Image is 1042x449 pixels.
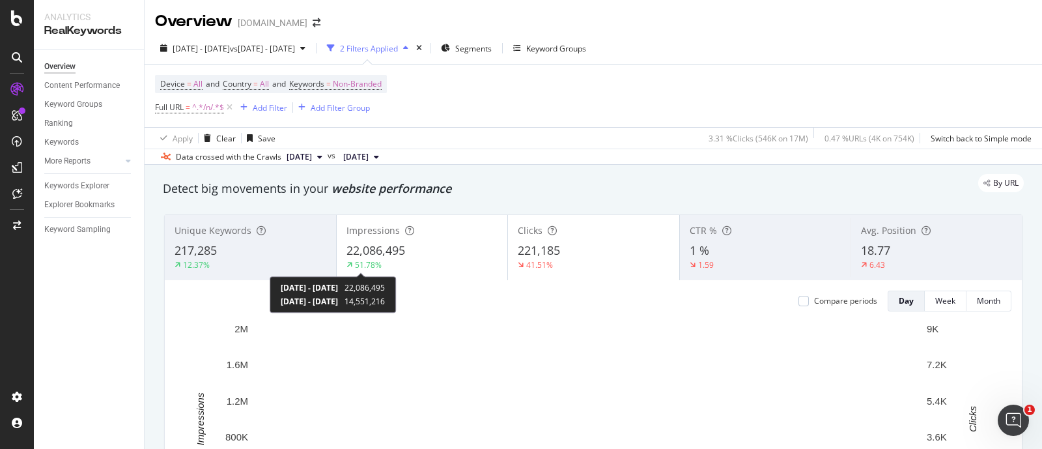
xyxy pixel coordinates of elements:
span: Non-Branded [333,75,382,93]
div: 12.37% [183,259,210,270]
text: 9K [927,323,938,334]
span: = [186,102,190,113]
span: CTR % [690,224,717,237]
a: Explorer Bookmarks [44,198,135,212]
button: Add Filter Group [293,100,370,115]
a: Keyword Groups [44,98,135,111]
div: Add Filter [253,102,287,113]
div: 6.43 [869,259,885,270]
span: Segments [455,43,492,54]
span: and [206,78,219,89]
button: Apply [155,128,193,149]
button: Add Filter [235,100,287,115]
div: Save [258,133,275,144]
span: vs [DATE] - [DATE] [230,43,295,54]
span: All [260,75,269,93]
div: Week [935,295,955,306]
text: 3.6K [927,431,947,442]
div: arrow-right-arrow-left [313,18,320,27]
button: Keyword Groups [508,38,591,59]
div: 51.78% [355,259,382,270]
span: 2025 Sep. 27th [287,151,312,163]
div: Content Performance [44,79,120,93]
button: Clear [199,128,236,149]
iframe: Intercom live chat [998,405,1029,436]
div: Keyword Sampling [44,223,111,237]
span: Keywords [289,78,324,89]
span: = [326,78,331,89]
button: Switch back to Simple mode [925,128,1032,149]
div: Ranking [44,117,73,130]
span: 1 [1024,405,1035,415]
span: 18.77 [861,242,890,258]
button: Save [242,128,275,149]
text: 5.4K [927,396,947,407]
text: 1.6M [227,359,248,370]
div: legacy label [978,174,1024,192]
div: 0.47 % URLs ( 4K on 754K ) [824,133,914,144]
div: Compare periods [814,295,877,306]
span: = [187,78,191,89]
span: 217,285 [175,242,217,258]
span: 22,086,495 [345,282,385,293]
div: Keyword Groups [44,98,102,111]
div: Overview [155,10,232,33]
div: 3.31 % Clicks ( 546K on 17M ) [709,133,808,144]
div: Add Filter Group [311,102,370,113]
span: 2024 Sep. 28th [343,151,369,163]
div: Switch back to Simple mode [931,133,1032,144]
text: 7.2K [927,359,947,370]
div: Keywords [44,136,79,149]
button: Day [888,291,925,311]
button: Week [925,291,966,311]
text: 2M [234,323,248,334]
div: Keywords Explorer [44,179,109,193]
div: Day [899,295,914,306]
a: Ranking [44,117,135,130]
a: Overview [44,60,135,74]
button: Segments [436,38,497,59]
div: Keyword Groups [526,43,586,54]
div: Month [977,295,1000,306]
div: Overview [44,60,76,74]
button: Month [966,291,1011,311]
div: Data crossed with the Crawls [176,151,281,163]
a: Keywords Explorer [44,179,135,193]
span: vs [328,150,338,162]
div: [DOMAIN_NAME] [238,16,307,29]
span: [DATE] - [DATE] [281,296,338,307]
span: By URL [993,179,1019,187]
text: 800K [225,431,248,442]
div: 2 Filters Applied [340,43,398,54]
div: Explorer Bookmarks [44,198,115,212]
div: Analytics [44,10,134,23]
div: times [414,42,425,55]
a: Content Performance [44,79,135,93]
span: Unique Keywords [175,224,251,237]
div: More Reports [44,154,91,168]
span: [DATE] - [DATE] [173,43,230,54]
button: [DATE] [281,149,328,165]
button: [DATE] - [DATE]vs[DATE] - [DATE] [155,38,311,59]
text: Clicks [967,405,978,431]
span: 22,086,495 [346,242,405,258]
span: and [272,78,286,89]
a: Keyword Sampling [44,223,135,237]
span: All [193,75,203,93]
span: Full URL [155,102,184,113]
span: 14,551,216 [345,296,385,307]
a: More Reports [44,154,122,168]
span: Impressions [346,224,400,237]
span: Clicks [518,224,542,237]
div: Clear [216,133,236,144]
span: = [253,78,258,89]
span: Avg. Position [861,224,916,237]
span: Device [160,78,185,89]
span: 1 % [690,242,709,258]
button: 2 Filters Applied [322,38,414,59]
div: RealKeywords [44,23,134,38]
a: Keywords [44,136,135,149]
span: Country [223,78,251,89]
text: Impressions [195,392,206,445]
div: 41.51% [526,259,553,270]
